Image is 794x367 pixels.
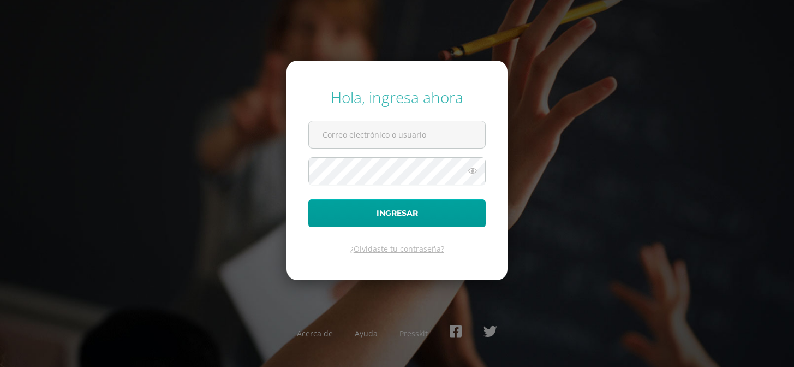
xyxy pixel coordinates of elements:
[308,87,486,108] div: Hola, ingresa ahora
[350,244,444,254] a: ¿Olvidaste tu contraseña?
[355,328,378,339] a: Ayuda
[399,328,428,339] a: Presskit
[297,328,333,339] a: Acerca de
[309,121,485,148] input: Correo electrónico o usuario
[308,199,486,227] button: Ingresar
